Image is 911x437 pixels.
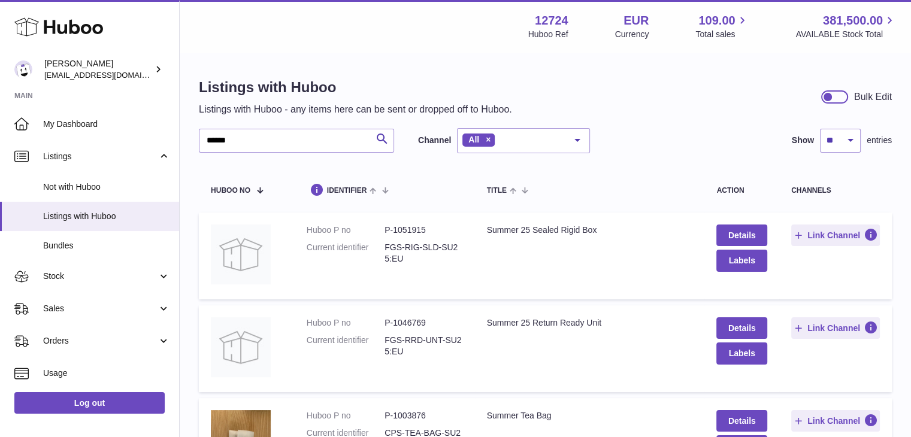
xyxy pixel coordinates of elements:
[807,323,860,333] span: Link Channel
[43,211,170,222] span: Listings with Huboo
[385,224,462,236] dd: P-1051915
[716,250,767,271] button: Labels
[716,224,767,246] a: Details
[385,410,462,421] dd: P-1003876
[385,335,462,357] dd: FGS-RRD-UNT-SU25:EU
[211,224,271,284] img: Summer 25 Sealed Rigid Box
[43,368,170,379] span: Usage
[854,90,892,104] div: Bulk Edit
[14,60,32,78] img: internalAdmin-12724@internal.huboo.com
[795,29,897,40] span: AVAILABLE Stock Total
[307,335,385,357] dt: Current identifier
[535,13,568,29] strong: 12724
[43,240,170,251] span: Bundles
[307,317,385,329] dt: Huboo P no
[43,271,158,282] span: Stock
[867,135,892,146] span: entries
[43,335,158,347] span: Orders
[487,224,693,236] div: Summer 25 Sealed Rigid Box
[199,103,512,116] p: Listings with Huboo - any items here can be sent or dropped off to Huboo.
[487,187,507,195] span: title
[211,317,271,377] img: Summer 25 Return Ready Unit
[327,187,367,195] span: identifier
[385,317,462,329] dd: P-1046769
[823,13,883,29] span: 381,500.00
[624,13,649,29] strong: EUR
[615,29,649,40] div: Currency
[44,70,176,80] span: [EMAIL_ADDRESS][DOMAIN_NAME]
[807,415,860,426] span: Link Channel
[43,151,158,162] span: Listings
[695,13,749,40] a: 109.00 Total sales
[44,58,152,81] div: [PERSON_NAME]
[487,410,693,421] div: Summer Tea Bag
[307,410,385,421] dt: Huboo P no
[385,242,462,265] dd: FGS-RIG-SLD-SU25:EU
[418,135,451,146] label: Channel
[716,342,767,364] button: Labels
[791,187,880,195] div: channels
[43,181,170,193] span: Not with Huboo
[14,392,165,414] a: Log out
[791,410,880,432] button: Link Channel
[795,13,897,40] a: 381,500.00 AVAILABLE Stock Total
[211,187,250,195] span: Huboo no
[807,230,860,241] span: Link Channel
[791,224,880,246] button: Link Channel
[528,29,568,40] div: Huboo Ref
[792,135,814,146] label: Show
[791,317,880,339] button: Link Channel
[468,135,479,144] span: All
[43,303,158,314] span: Sales
[307,224,385,236] dt: Huboo P no
[695,29,749,40] span: Total sales
[199,78,512,97] h1: Listings with Huboo
[716,317,767,339] a: Details
[307,242,385,265] dt: Current identifier
[716,187,767,195] div: action
[43,119,170,130] span: My Dashboard
[716,410,767,432] a: Details
[698,13,735,29] span: 109.00
[487,317,693,329] div: Summer 25 Return Ready Unit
